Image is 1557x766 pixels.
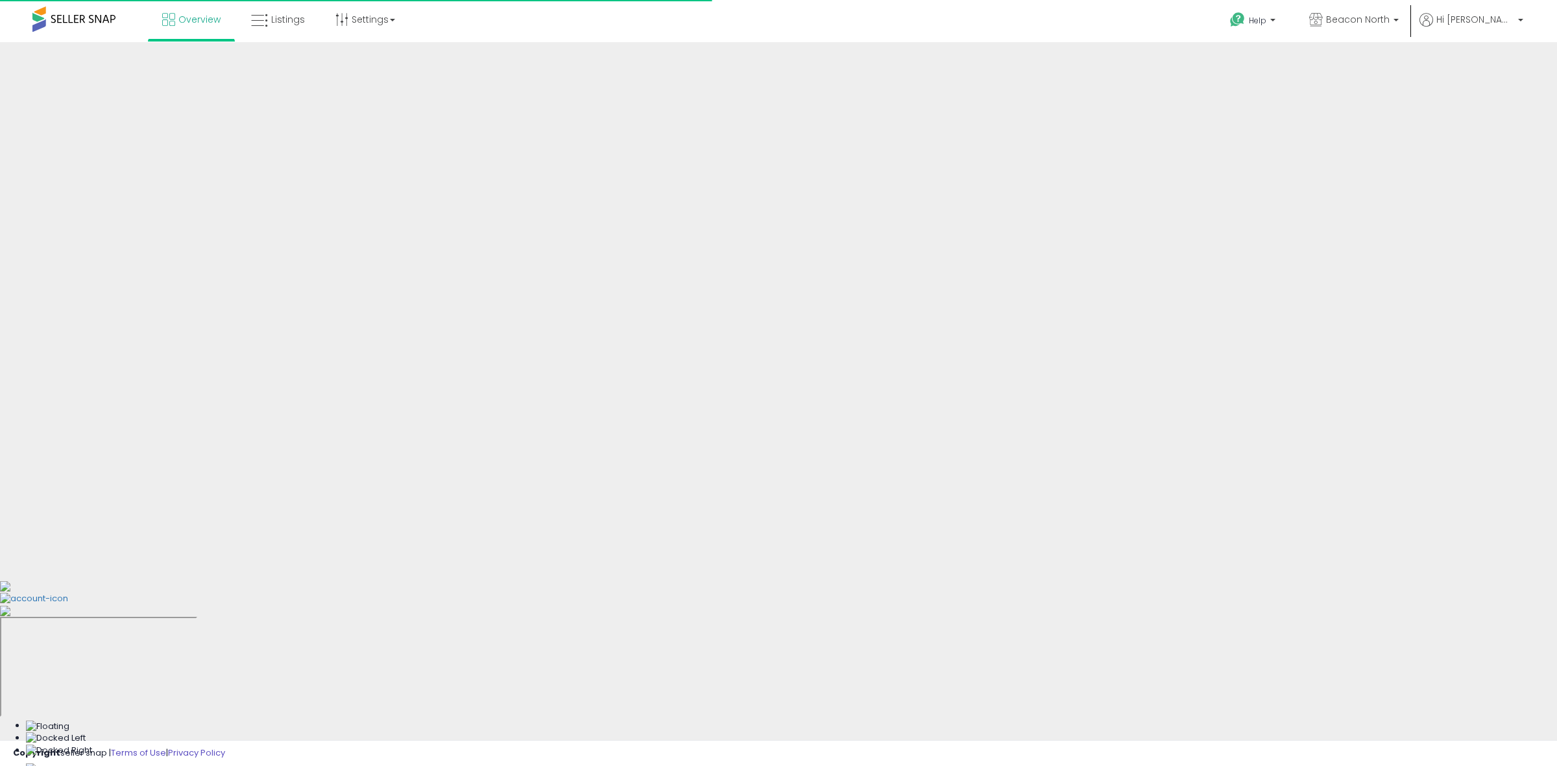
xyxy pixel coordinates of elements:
[1436,13,1514,26] span: Hi [PERSON_NAME]
[1249,15,1266,26] span: Help
[1419,13,1523,42] a: Hi [PERSON_NAME]
[178,13,221,26] span: Overview
[271,13,305,26] span: Listings
[1326,13,1390,26] span: Beacon North
[1229,12,1246,28] i: Get Help
[1220,2,1288,42] a: Help
[26,721,69,733] img: Floating
[26,745,92,757] img: Docked Right
[26,732,86,745] img: Docked Left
